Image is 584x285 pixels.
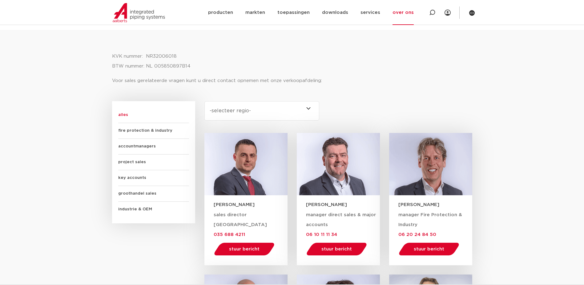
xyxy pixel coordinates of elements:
p: Voor sales gerelateerde vragen kunt u direct contact opnemen met onze verkoopafdeling: [112,76,472,86]
span: project sales [118,155,189,170]
span: accountmanagers [118,139,189,155]
h3: [PERSON_NAME] [398,201,472,208]
h3: [PERSON_NAME] [306,201,380,208]
span: groothandel sales [118,186,189,202]
span: alles [118,107,189,123]
span: sales director [GEOGRAPHIC_DATA] [214,213,267,227]
p: KVK nummer: NR32006018 BTW nummer: NL 005850897B14 [112,52,472,71]
h3: [PERSON_NAME] [214,201,288,208]
span: fire protection & industry [118,123,189,139]
span: stuur bericht [229,247,260,251]
span: manager direct sales & major accounts [306,213,376,227]
span: stuur bericht [321,247,352,251]
span: industrie & OEM [118,202,189,217]
a: 06 20 24 84 50 [398,232,436,237]
span: manager Fire Protection & Industry [398,213,462,227]
span: stuur bericht [414,247,444,251]
a: 035 688 4211 [214,232,245,237]
a: 06 10 11 11 34 [306,232,337,237]
span: key accounts [118,170,189,186]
